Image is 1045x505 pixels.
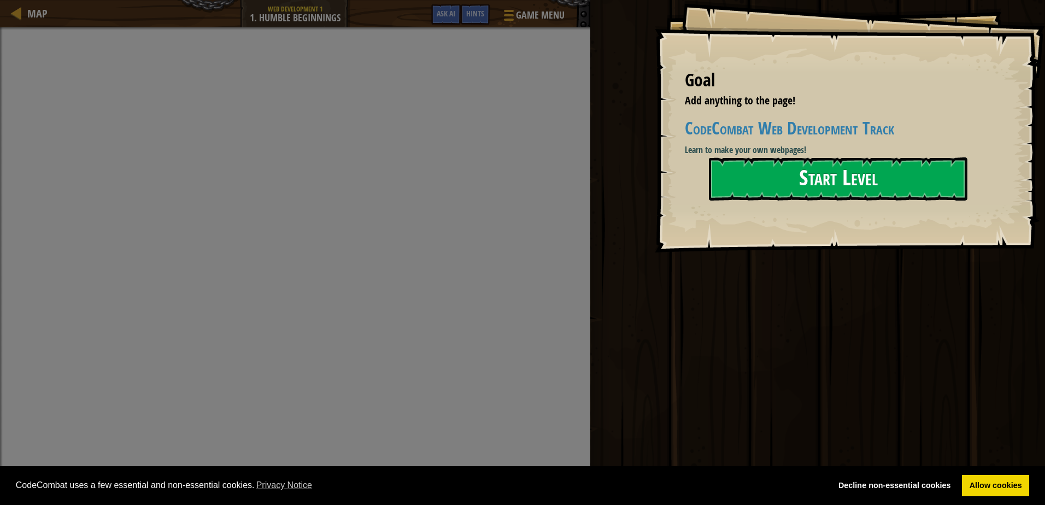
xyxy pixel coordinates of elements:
a: learn more about cookies [255,477,314,494]
span: CodeCombat uses a few essential and non-essential cookies. [16,477,823,494]
h2: CodeCombat Web Development Track [685,119,993,138]
a: allow cookies [962,475,1029,497]
span: Map [27,6,48,21]
span: Add anything to the page! [685,93,795,108]
button: Ask AI [431,4,461,25]
p: Learn to make your own webpages! [685,144,993,156]
span: Ask AI [437,8,455,19]
span: Game Menu [516,8,565,22]
button: Start Level [709,157,967,201]
span: Hints [466,8,484,19]
div: Goal [685,68,984,93]
a: deny cookies [831,475,958,497]
a: Map [22,6,48,21]
button: Game Menu [495,4,571,30]
li: Add anything to the page! [671,93,982,109]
